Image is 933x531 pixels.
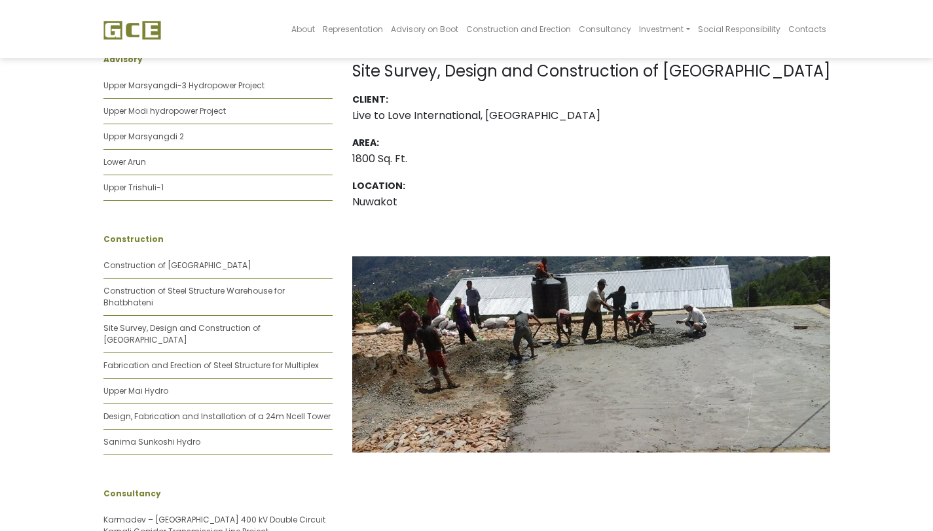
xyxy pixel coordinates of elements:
a: Upper Modi hydropower Project [103,105,226,116]
h3: Area: [352,137,830,148]
span: Social Responsibility [698,24,780,35]
a: Social Responsibility [694,4,784,54]
span: About [291,24,315,35]
img: community-hall-ramkot.jpg [352,256,830,453]
a: Fabrication and Erection of Steel Structure for Multiplex [103,360,319,371]
a: Investment [635,4,693,54]
p: Construction [103,233,333,245]
a: Site Survey, Design and Construction of [GEOGRAPHIC_DATA] [103,322,261,345]
h3: Location: [352,180,830,192]
h3: 1800 Sq. Ft. [352,152,830,165]
h3: Nuwakot [352,196,830,208]
a: Sanima Sunkoshi Hydro [103,436,200,447]
a: About [287,4,319,54]
a: Contacts [784,4,830,54]
a: Design, Fabrication and Installation of a 24m Ncell Tower [103,411,331,422]
p: Advisory [103,54,333,65]
span: Advisory on Boot [391,24,458,35]
a: Lower Arun [103,156,146,167]
h1: Site Survey, Design and Construction of [GEOGRAPHIC_DATA] [352,62,830,81]
a: Upper Trishuli-1 [103,182,164,193]
h3: Client: [352,94,830,105]
a: Advisory on Boot [387,4,462,54]
a: Construction of [GEOGRAPHIC_DATA] [103,260,251,271]
a: Upper Marsyangdi-3 Hydropower Project [103,80,265,91]
img: GCE Group [103,20,161,40]
span: Contacts [788,24,826,35]
span: Investment [639,24,684,35]
a: Construction of Steel Structure Warehouse for Bhatbhateni [103,285,285,308]
a: Representation [319,4,387,54]
a: Consultancy [575,4,635,54]
a: Upper Mai Hydro [103,385,168,396]
p: Consultancy [103,488,333,500]
span: Construction and Erection [466,24,571,35]
span: Representation [323,24,383,35]
a: Upper Marsyangdi 2 [103,131,184,142]
a: Construction and Erection [462,4,575,54]
span: Consultancy [579,24,631,35]
h3: Live to Love International, [GEOGRAPHIC_DATA] [352,109,830,122]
